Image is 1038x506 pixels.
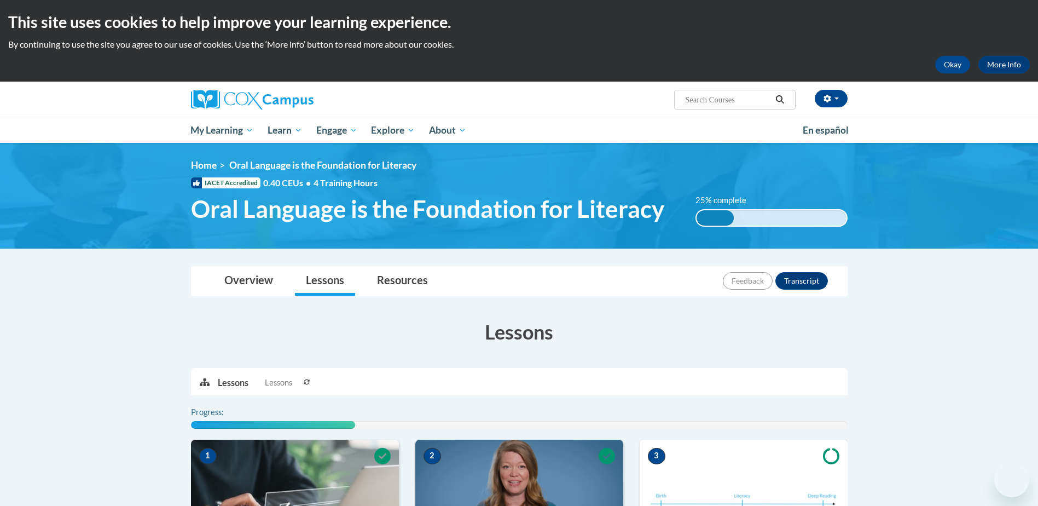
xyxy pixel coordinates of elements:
h3: Lessons [191,318,848,346]
a: Resources [366,267,439,296]
span: 0.40 CEUs [263,177,314,189]
h2: This site uses cookies to help improve your learning experience. [8,11,1030,33]
span: • [306,177,311,188]
a: More Info [978,56,1030,73]
a: Engage [309,118,364,143]
a: Lessons [295,267,355,296]
a: About [422,118,473,143]
input: Search Courses [684,93,772,106]
label: 25% complete [695,194,758,206]
span: 3 [648,448,665,464]
span: En español [803,124,849,136]
iframe: Button to launch messaging window [994,462,1029,497]
button: Feedback [723,272,773,290]
a: En español [796,119,856,142]
a: Overview [213,267,284,296]
a: Cox Campus [191,90,399,110]
span: Lessons [265,377,292,389]
span: IACET Accredited [191,177,260,188]
label: Progress: [191,406,254,418]
p: Lessons [218,377,248,389]
span: 2 [424,448,441,464]
p: By continuing to use the site you agree to our use of cookies. Use the ‘More info’ button to read... [8,38,1030,50]
span: 4 Training Hours [314,177,378,188]
div: Main menu [175,118,864,143]
div: 25% complete [697,210,734,226]
span: 1 [199,448,217,464]
a: My Learning [184,118,261,143]
button: Transcript [775,272,828,290]
button: Search [772,93,788,106]
a: Learn [260,118,309,143]
span: My Learning [190,124,253,137]
span: Explore [371,124,415,137]
span: Engage [316,124,357,137]
a: Explore [364,118,422,143]
span: Learn [268,124,302,137]
img: Cox Campus [191,90,314,110]
button: Account Settings [815,90,848,107]
span: About [429,124,466,137]
a: Home [191,159,217,171]
span: Oral Language is the Foundation for Literacy [191,194,664,223]
span: Oral Language is the Foundation for Literacy [229,159,416,171]
button: Okay [935,56,970,73]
